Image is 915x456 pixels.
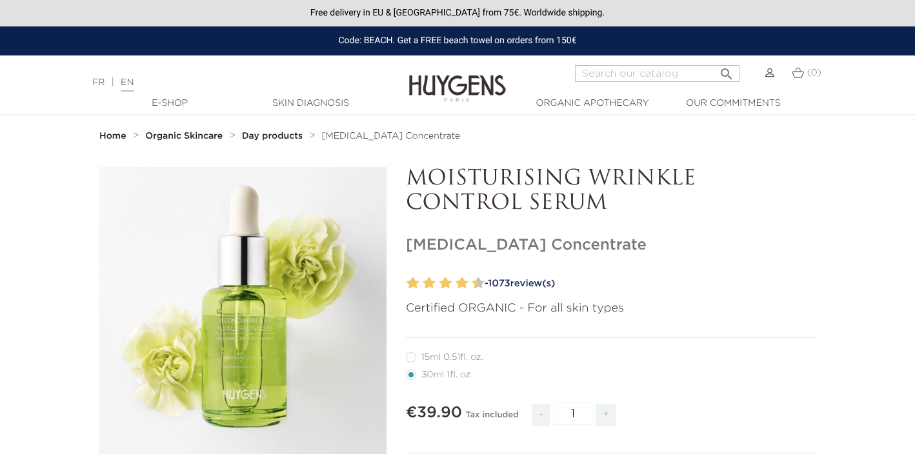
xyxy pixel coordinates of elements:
span: [MEDICAL_DATA] Concentrate [322,132,461,141]
input: Search [575,65,739,82]
a: FR [92,78,105,87]
label: 8 [458,274,468,293]
label: 2 [410,274,419,293]
a: Organic Skincare [145,131,226,141]
span: - [532,404,550,426]
img: Huygens [409,54,506,104]
label: 7 [453,274,457,293]
a: Home [99,131,129,141]
a: Our commitments [669,97,798,110]
label: 6 [442,274,452,293]
div: | [86,75,372,90]
a: Skin Diagnosis [246,97,375,110]
p: Certified ORGANIC - For all skin types [406,300,816,317]
a: Day products [242,131,306,141]
label: 3 [420,274,425,293]
input: Quantity [554,402,592,425]
label: 4 [426,274,436,293]
label: 15ml 0.51fl. oz. [406,352,499,362]
label: 1 [404,274,408,293]
a: -1073review(s) [480,274,816,293]
span: 1073 [488,279,510,288]
a: E-Shop [105,97,234,110]
button:  [715,61,738,79]
i:  [719,63,734,78]
label: 30ml 1fl. oz. [406,370,488,380]
strong: Organic Skincare [145,132,223,141]
span: + [596,404,616,426]
h1: [MEDICAL_DATA] Concentrate [406,236,816,255]
span: €39.90 [406,405,462,421]
p: MOISTURISING WRINKLE CONTROL SERUM [406,167,816,217]
strong: Day products [242,132,303,141]
a: [MEDICAL_DATA] Concentrate [322,131,461,141]
label: 5 [437,274,441,293]
span: (0) [807,68,821,77]
label: 9 [469,274,474,293]
a: Organic Apothecary [528,97,657,110]
a: EN [121,78,134,92]
strong: Home [99,132,126,141]
label: 10 [475,274,485,293]
div: Tax included [465,401,518,436]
